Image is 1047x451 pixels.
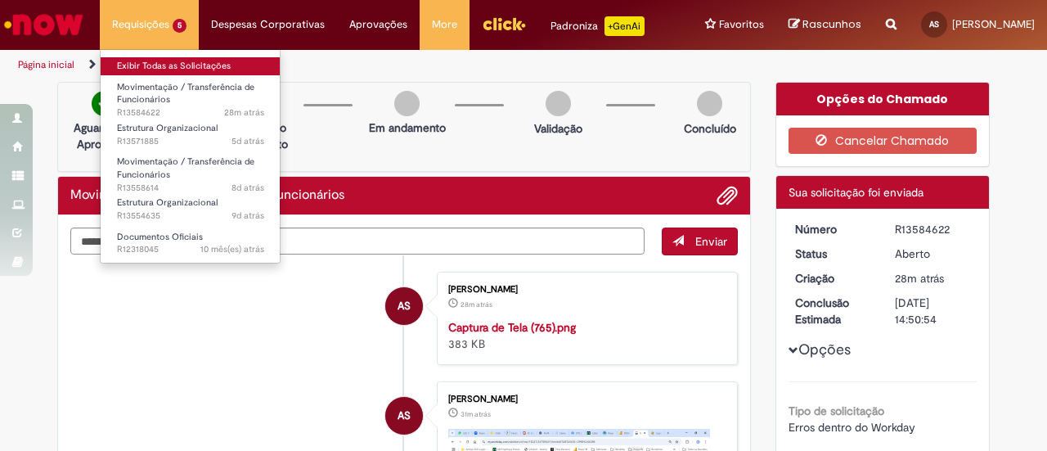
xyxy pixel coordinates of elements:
[398,396,411,435] span: AS
[117,122,218,134] span: Estrutura Organizacional
[895,295,971,327] div: [DATE] 14:50:54
[789,17,861,33] a: Rascunhos
[448,319,721,352] div: 383 KB
[224,106,264,119] span: 28m atrás
[802,16,861,32] span: Rascunhos
[117,156,254,181] span: Movimentação / Transferência de Funcionários
[231,210,264,222] time: 22/09/2025 11:34:42
[789,185,923,200] span: Sua solicitação foi enviada
[895,221,971,237] div: R13584622
[231,182,264,194] span: 8d atrás
[776,83,990,115] div: Opções do Chamado
[101,120,281,150] a: Aberto R13571885 : Estrutura Organizacional
[895,270,971,286] div: 01/10/2025 09:50:51
[394,91,420,116] img: img-circle-grey.png
[224,106,264,119] time: 01/10/2025 09:50:51
[117,210,264,223] span: R13554635
[200,243,264,255] time: 25/11/2024 13:51:00
[448,285,721,295] div: [PERSON_NAME]
[117,182,264,195] span: R13558614
[231,135,264,147] time: 26/09/2025 17:01:47
[783,270,883,286] dt: Criação
[719,16,764,33] span: Favoritos
[550,16,645,36] div: Padroniza
[101,194,281,224] a: Aberto R13554635 : Estrutura Organizacional
[546,91,571,116] img: img-circle-grey.png
[117,106,264,120] span: R13584622
[604,16,645,36] p: +GenAi
[684,120,736,137] p: Concluído
[461,300,492,309] time: 01/10/2025 09:50:40
[783,295,883,327] dt: Conclusão Estimada
[101,228,281,259] a: Aberto R12318045 : Documentos Oficiais
[448,395,721,404] div: [PERSON_NAME]
[895,246,971,262] div: Aberto
[65,120,144,152] p: Aguardando Aprovação
[789,420,915,435] span: Erros dentro do Workday
[117,243,264,256] span: R12318045
[231,182,264,194] time: 23/09/2025 11:33:13
[789,404,884,418] b: Tipo de solicitação
[231,135,264,147] span: 5d atrás
[12,50,685,80] ul: Trilhas de página
[2,8,86,41] img: ServiceNow
[448,320,576,335] a: Captura de Tela (765).png
[173,19,186,33] span: 5
[783,246,883,262] dt: Status
[482,11,526,36] img: click_logo_yellow_360x200.png
[432,16,457,33] span: More
[101,79,281,114] a: Aberto R13584622 : Movimentação / Transferência de Funcionários
[101,153,281,188] a: Aberto R13558614 : Movimentação / Transferência de Funcionários
[385,397,423,435] div: Anna Luisa Jesus de Souza
[895,271,944,286] time: 01/10/2025 09:50:51
[18,58,74,71] a: Página inicial
[789,128,977,154] button: Cancelar Chamado
[101,57,281,75] a: Exibir Todas as Solicitações
[461,409,491,419] span: 31m atrás
[117,231,203,243] span: Documentos Oficiais
[534,120,582,137] p: Validação
[662,228,738,255] button: Enviar
[895,271,944,286] span: 28m atrás
[231,210,264,222] span: 9d atrás
[369,120,446,136] p: Em andamento
[461,300,492,309] span: 28m atrás
[697,91,722,116] img: img-circle-grey.png
[117,81,254,106] span: Movimentação / Transferência de Funcionários
[112,16,169,33] span: Requisições
[929,19,939,29] span: AS
[717,185,738,206] button: Adicionar anexos
[783,221,883,237] dt: Número
[952,17,1035,31] span: [PERSON_NAME]
[70,188,344,203] h2: Movimentação / Transferência de Funcionários Histórico de tíquete
[200,243,264,255] span: 10 mês(es) atrás
[117,135,264,148] span: R13571885
[100,49,281,264] ul: Requisições
[92,91,117,116] img: check-circle-green.png
[461,409,491,419] time: 01/10/2025 09:48:02
[695,234,727,249] span: Enviar
[117,196,218,209] span: Estrutura Organizacional
[349,16,407,33] span: Aprovações
[385,287,423,325] div: Anna Luisa Jesus de Souza
[398,286,411,326] span: AS
[70,228,645,255] textarea: Digite sua mensagem aqui...
[211,16,325,33] span: Despesas Corporativas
